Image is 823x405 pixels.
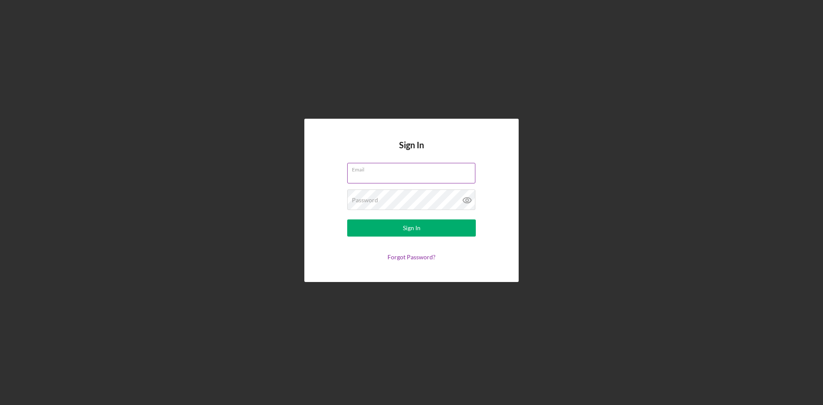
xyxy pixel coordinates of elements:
label: Password [352,197,378,204]
h4: Sign In [399,140,424,163]
div: Sign In [403,219,421,237]
label: Email [352,163,475,173]
button: Sign In [347,219,476,237]
a: Forgot Password? [387,253,436,261]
